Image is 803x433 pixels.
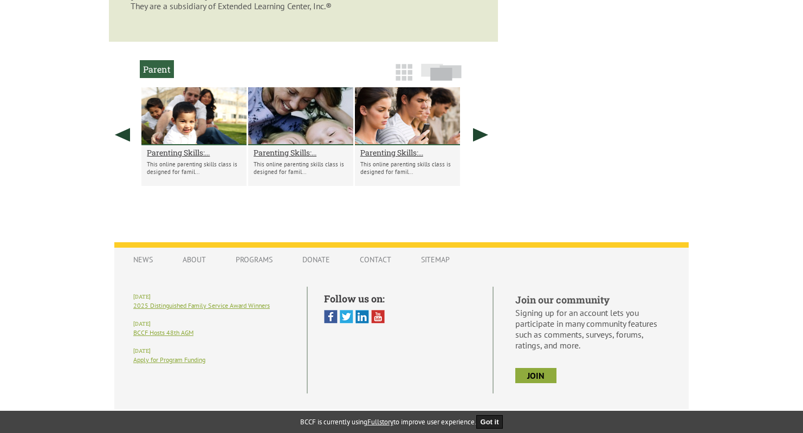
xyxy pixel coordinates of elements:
[133,347,290,354] h6: [DATE]
[355,310,369,324] img: Linked In
[360,160,455,176] p: This online parenting skills class is designed for famil...
[340,310,353,324] img: Twitter
[360,147,455,158] a: Parenting Skills:...
[141,87,247,186] li: Parenting Skills: 0-5
[133,320,290,327] h6: [DATE]
[122,249,164,270] a: News
[292,249,341,270] a: Donate
[515,293,670,306] h5: Join our community
[254,160,348,176] p: This online parenting skills class is designed for famil...
[147,160,241,176] p: This online parenting skills class is designed for famil...
[418,69,465,86] a: Slide View
[476,415,503,429] button: Got it
[254,147,348,158] a: Parenting Skills:...
[172,249,217,270] a: About
[133,301,270,309] a: 2025 Distinguished Family Service Award Winners
[515,307,670,351] p: Signing up for an account lets you participate in many community features such as comments, surve...
[396,64,412,81] img: grid-icon.png
[367,417,393,426] a: Fullstory
[324,310,338,324] img: Facebook
[410,249,461,270] a: Sitemap
[133,328,193,337] a: BCCF Hosts 48th AGM
[324,292,476,305] h5: Follow us on:
[371,310,385,324] img: You Tube
[392,69,416,86] a: Grid View
[515,368,556,383] a: join
[349,249,402,270] a: Contact
[133,293,290,300] h6: [DATE]
[225,249,283,270] a: Programs
[140,60,174,78] h2: Parent
[421,63,462,81] img: slide-icon.png
[355,87,460,186] li: Parenting Skills: 13-18
[248,87,353,186] li: Parenting Skills: 5-13
[133,356,205,364] a: Apply for Program Funding
[147,147,241,158] a: Parenting Skills:...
